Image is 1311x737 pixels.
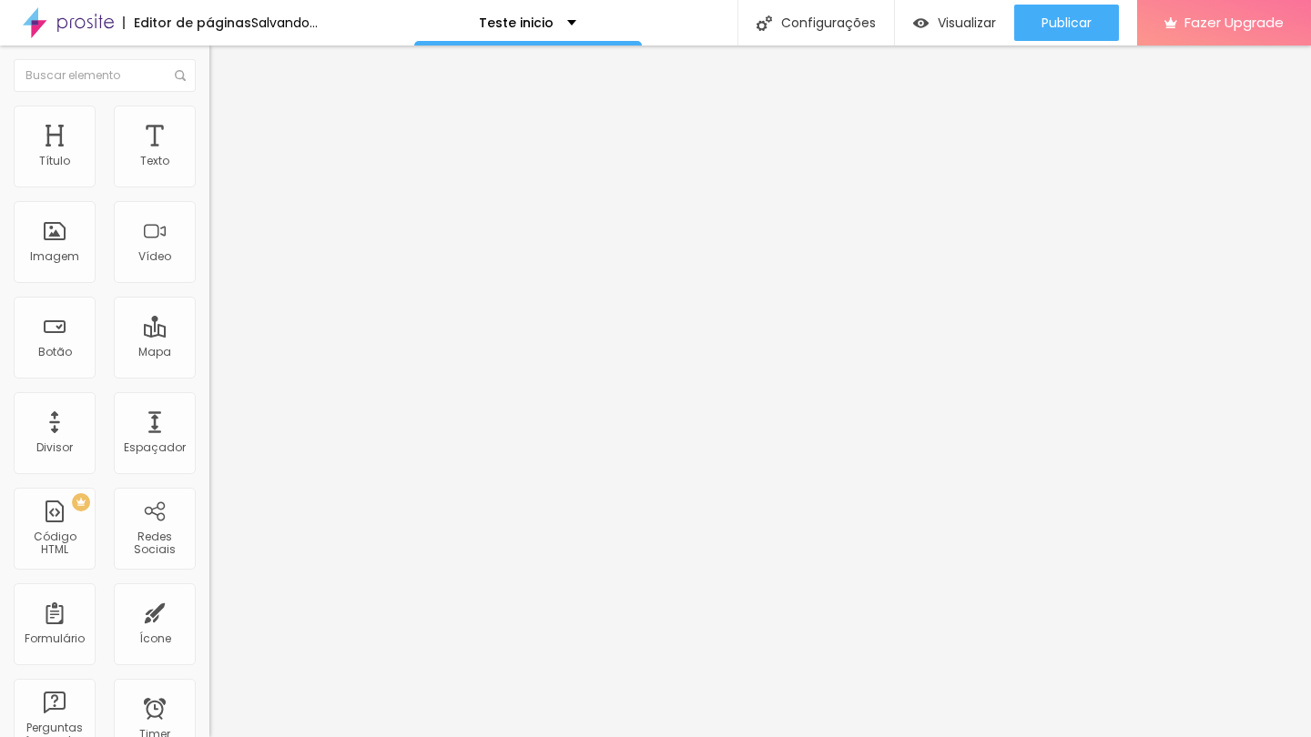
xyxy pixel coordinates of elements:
div: Ícone [139,632,171,645]
span: Visualizar [938,15,996,30]
div: Botão [38,346,72,358]
div: Salvando... [251,16,318,29]
div: Imagem [30,250,79,263]
div: Código HTML [18,530,90,557]
div: Divisor [36,441,73,454]
iframe: Editor [209,45,1311,737]
button: Visualizar [895,5,1014,41]
div: Redes Sociais [118,530,190,557]
div: Título [39,155,70,167]
img: Icone [757,15,772,31]
div: Editor de páginas [123,16,251,29]
div: Espaçador [124,441,186,454]
img: Icone [175,70,186,81]
div: Mapa [138,346,171,358]
input: Buscar elemento [14,59,196,92]
div: Formulário [25,632,85,645]
span: Publicar [1042,15,1092,30]
img: view-1.svg [913,15,929,31]
p: Teste inicio [479,16,554,29]
div: Vídeo [138,250,171,263]
span: Fazer Upgrade [1184,15,1284,30]
button: Publicar [1014,5,1119,41]
div: Texto [140,155,169,167]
